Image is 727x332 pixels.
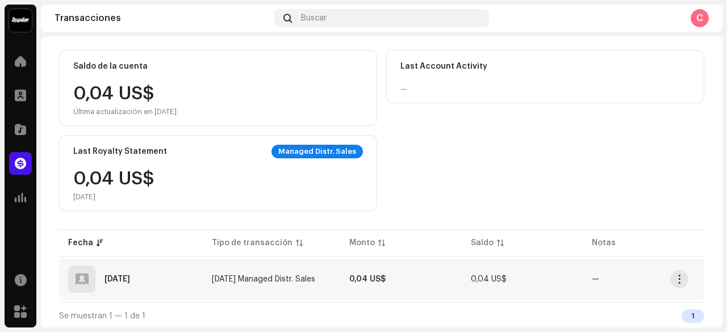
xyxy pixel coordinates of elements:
[471,237,494,249] div: Saldo
[349,275,386,283] strong: 0,04 US$
[105,275,130,283] div: 5 sept 2025
[59,312,145,320] span: Se muestran 1 — 1 de 1
[400,85,407,94] div: —
[212,237,293,249] div: Tipo de transacción
[73,147,167,156] div: Last Royalty Statement
[301,14,327,23] span: Buscar
[212,275,315,283] span: sept 2025 Managed Distr. Sales
[55,14,270,23] div: Transacciones
[73,107,177,116] div: Última actualización en [DATE]
[73,192,154,201] div: [DATE]
[691,9,709,27] div: C
[682,309,704,323] div: 1
[73,62,148,71] div: Saldo de la cuenta
[271,145,363,158] div: Managed Distr. Sales
[349,237,375,249] div: Monto
[9,9,32,32] img: 10370c6a-d0e2-4592-b8a2-38f444b0ca44
[471,275,507,283] span: 0,04 US$
[400,62,487,71] div: Last Account Activity
[592,275,599,283] re-a-table-badge: —
[68,237,93,249] div: Fecha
